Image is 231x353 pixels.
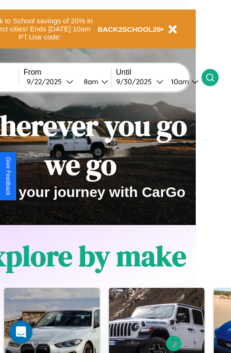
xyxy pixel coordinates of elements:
b: BACK2SCHOOL20 [98,25,161,33]
div: 10am [166,77,191,86]
label: Until [116,68,201,77]
div: Open Intercom Messenger [10,321,32,343]
div: 9 / 22 / 2025 [27,77,66,86]
label: From [24,68,111,77]
div: Give Feedback [5,157,11,196]
div: 8am [79,77,101,86]
button: 9/22/2025 [24,77,76,87]
div: 9 / 30 / 2025 [116,77,156,86]
button: 10am [163,77,201,87]
button: 8am [76,77,111,87]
